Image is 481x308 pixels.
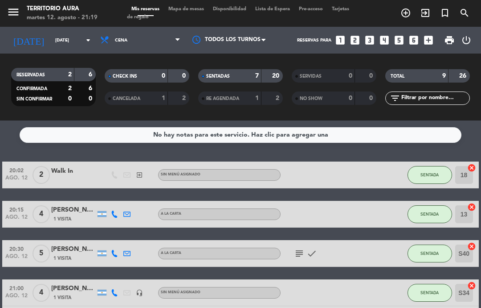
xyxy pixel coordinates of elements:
[89,85,94,92] strong: 6
[27,4,98,13] div: TERRITORIO AURA
[5,165,28,175] span: 20:02
[408,34,420,46] i: looks_6
[5,214,28,225] span: ago. 12
[7,31,51,50] i: [DATE]
[272,73,281,79] strong: 20
[442,73,446,79] strong: 9
[5,283,28,293] span: 21:00
[136,171,143,179] i: exit_to_app
[113,74,137,79] span: CHECK INS
[400,93,469,103] input: Filtrar por nombre...
[51,166,96,176] div: Walk In
[297,38,331,43] span: Reservas para
[467,281,476,290] i: cancel
[5,254,28,264] span: ago. 12
[408,245,452,262] button: SENTADA
[53,216,71,223] span: 1 Visita
[400,8,411,18] i: add_circle_outline
[300,74,322,79] span: SERVIDAS
[420,8,431,18] i: exit_to_app
[162,73,165,79] strong: 0
[420,212,439,216] span: SENTADA
[5,293,28,303] span: ago. 12
[53,294,71,301] span: 1 Visita
[294,248,305,259] i: subject
[182,95,188,101] strong: 2
[455,5,474,21] span: BUSCAR
[68,71,72,78] strong: 2
[294,7,327,12] span: Pre-acceso
[51,244,96,254] div: [PERSON_NAME]
[5,175,28,185] span: ago. 12
[161,291,200,294] span: Sin menú asignado
[53,255,71,262] span: 1 Visita
[206,74,230,79] span: SENTADAS
[16,97,52,101] span: SIN CONFIRMAR
[162,95,165,101] strong: 1
[467,163,476,172] i: cancel
[369,95,375,101] strong: 0
[33,166,50,184] span: 2
[306,248,317,259] i: check
[7,5,20,22] button: menu
[408,284,452,302] button: SENTADA
[83,35,94,46] i: arrow_drop_down
[408,166,452,184] button: SENTADA
[440,8,450,18] i: turned_in_not
[420,251,439,256] span: SENTADA
[161,212,181,216] span: A LA CARTA
[369,73,375,79] strong: 0
[5,243,28,254] span: 20:30
[458,27,474,54] div: LOG OUT
[255,95,259,101] strong: 1
[51,205,96,215] div: [PERSON_NAME]
[408,205,452,223] button: SENTADA
[364,34,375,46] i: looks_3
[68,96,72,102] strong: 0
[444,35,455,46] span: print
[33,205,50,223] span: 4
[459,8,470,18] i: search
[390,93,400,104] i: filter_list
[423,34,434,46] i: add_box
[461,35,472,46] i: power_settings_new
[7,5,20,19] i: menu
[208,7,251,12] span: Disponibilidad
[349,34,361,46] i: looks_two
[5,204,28,214] span: 20:15
[127,7,164,12] span: Mis reservas
[391,74,404,79] span: TOTAL
[153,130,328,140] div: No hay notas para este servicio. Haz clic para agregar una
[113,96,140,101] span: CANCELADA
[136,289,143,296] i: headset_mic
[161,251,181,255] span: A LA CARTA
[467,203,476,212] i: cancel
[459,73,468,79] strong: 26
[182,73,188,79] strong: 0
[300,96,322,101] span: NO SHOW
[16,87,47,91] span: CONFIRMADA
[276,95,281,101] strong: 2
[420,290,439,295] span: SENTADA
[89,71,94,78] strong: 6
[16,73,45,77] span: RESERVADAS
[33,284,50,302] span: 4
[467,242,476,251] i: cancel
[164,7,208,12] span: Mapa de mesas
[393,34,405,46] i: looks_5
[334,34,346,46] i: looks_one
[161,173,200,176] span: Sin menú asignado
[379,34,390,46] i: looks_4
[396,5,416,21] span: RESERVAR MESA
[206,96,239,101] span: RE AGENDADA
[33,245,50,262] span: 5
[89,96,94,102] strong: 0
[435,5,455,21] span: Reserva especial
[68,85,72,92] strong: 2
[416,5,435,21] span: WALK IN
[255,73,259,79] strong: 7
[349,73,352,79] strong: 0
[251,7,294,12] span: Lista de Espera
[27,13,98,22] div: martes 12. agosto - 21:19
[349,95,352,101] strong: 0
